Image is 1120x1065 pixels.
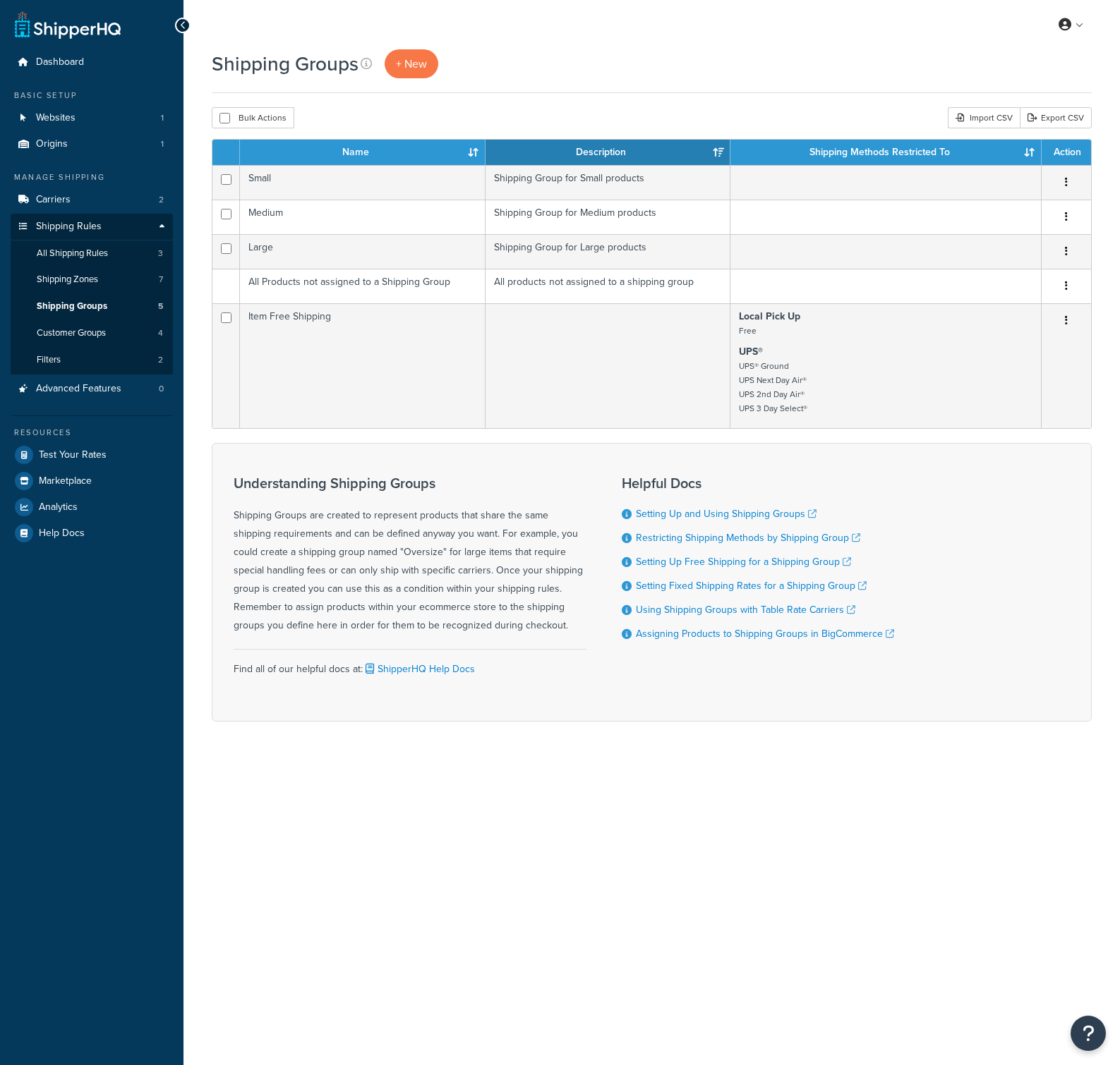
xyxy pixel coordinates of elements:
a: Test Your Rates [11,442,173,468]
a: Setting Fixed Shipping Rates for a Shipping Group [636,578,867,593]
span: Test Your Rates [39,449,107,461]
a: Help Docs [11,521,173,546]
span: Carriers [36,194,71,206]
strong: UPS® [739,344,763,359]
td: Shipping Group for Medium products [486,200,731,234]
li: Websites [11,105,173,131]
span: Shipping Zones [37,274,98,286]
td: Shipping Group for Large products [486,234,731,269]
td: Medium [240,200,486,234]
small: Free [739,324,757,337]
td: All products not assigned to a shipping group [486,269,731,303]
a: Shipping Groups 5 [11,293,173,319]
a: Websites 1 [11,105,173,131]
a: Using Shipping Groups with Table Rate Carriers [636,602,855,617]
li: Shipping Zones [11,267,173,293]
h3: Helpful Docs [622,475,894,491]
li: Shipping Rules [11,214,173,375]
th: Name: activate to sort column ascending [240,140,486,165]
a: All Shipping Rules 3 [11,241,173,267]
span: + New [396,56,427,72]
button: Bulk Actions [212,107,294,128]
span: All Shipping Rules [37,248,108,260]
span: Help Docs [39,528,85,540]
span: 1 [161,138,164,150]
div: Basic Setup [11,90,173,102]
span: Origins [36,138,68,150]
span: 7 [159,274,163,286]
a: ShipperHQ Home [15,11,121,39]
th: Action [1042,140,1091,165]
a: Carriers 2 [11,187,173,213]
td: Large [240,234,486,269]
li: Filters [11,347,173,373]
a: Shipping Rules [11,214,173,240]
span: Marketplace [39,475,92,487]
li: Origins [11,131,173,157]
a: Restricting Shipping Methods by Shipping Group [636,530,860,545]
th: Shipping Methods Restricted To: activate to sort column ascending [730,140,1042,165]
a: Assigning Products to Shipping Groups in BigCommerce [636,626,894,641]
span: 2 [159,194,164,206]
li: Shipping Groups [11,293,173,319]
span: 0 [159,383,164,395]
div: Manage Shipping [11,171,173,183]
a: Origins 1 [11,131,173,157]
a: Analytics [11,494,173,520]
small: UPS® Ground UPS Next Day Air® UPS 2nd Day Air® UPS 3 Day Select® [739,360,807,415]
button: Open Resource Center [1071,1016,1106,1051]
span: Advanced Features [36,383,121,395]
div: Shipping Groups are created to represent products that share the same shipping requirements and c... [234,475,586,635]
span: Websites [36,112,76,124]
a: Marketplace [11,468,173,494]
td: Small [240,165,486,200]
div: Find all of our helpful docs at: [234,649,586,678]
h3: Understanding Shipping Groups [234,475,586,491]
a: ShipperHQ Help Docs [363,662,475,676]
span: Shipping Groups [37,300,107,312]
span: 2 [158,354,163,366]
a: Advanced Features 0 [11,376,173,402]
li: Advanced Features [11,376,173,402]
h1: Shipping Groups [212,50,359,78]
th: Description: activate to sort column ascending [486,140,731,165]
span: Analytics [39,501,78,513]
a: Export CSV [1020,107,1092,128]
span: Customer Groups [37,327,106,339]
span: Filters [37,354,61,366]
li: Carriers [11,187,173,213]
a: + New [385,49,438,78]
div: Import CSV [948,107,1020,128]
span: 4 [158,327,163,339]
li: Customer Groups [11,320,173,346]
div: Resources [11,427,173,439]
td: All Products not assigned to a Shipping Group [240,269,486,303]
a: Filters 2 [11,347,173,373]
span: Dashboard [36,56,84,68]
a: Setting Up and Using Shipping Groups [636,506,817,521]
td: Item Free Shipping [240,303,486,428]
span: Shipping Rules [36,221,102,233]
span: 5 [158,300,163,312]
td: Shipping Group for Small products [486,165,731,200]
strong: Local Pick Up [739,309,800,324]
a: Customer Groups 4 [11,320,173,346]
a: Shipping Zones 7 [11,267,173,293]
a: Setting Up Free Shipping for a Shipping Group [636,554,851,569]
a: Dashboard [11,49,173,75]
span: 1 [161,112,164,124]
li: All Shipping Rules [11,241,173,267]
span: 3 [158,248,163,260]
